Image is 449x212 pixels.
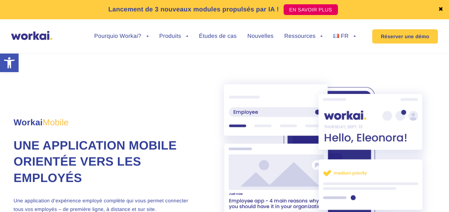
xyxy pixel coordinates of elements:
a: Réserver une démo [372,29,438,44]
a: ✖ [438,7,443,12]
span: Workai [14,110,69,127]
a: Études de cas [199,34,237,39]
span: Une application d’expérience employé complète qui vous permet connecter tous vos employés – de pr... [14,198,188,212]
a: EN SAVOIR PLUS [284,4,338,15]
span: FR [341,33,349,39]
em: Mobile [43,118,69,127]
p: Lancement de 3 nouveaux modules propulsés par IA ! [108,5,279,14]
a: Nouvelles [248,34,274,39]
a: Pourquio Workai? [94,34,149,39]
a: Produits [159,34,188,39]
a: Ressources [284,34,323,39]
span: Une application mobile orientée vers les employés [14,139,177,185]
